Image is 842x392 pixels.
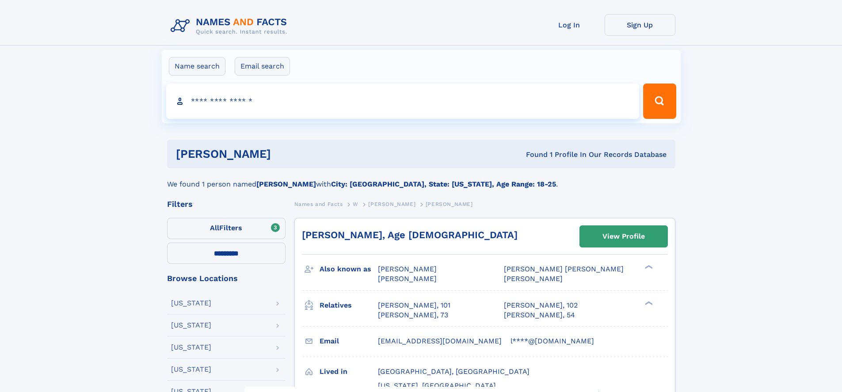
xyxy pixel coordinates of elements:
[378,301,450,310] a: [PERSON_NAME], 101
[167,14,294,38] img: Logo Names and Facts
[368,201,415,207] span: [PERSON_NAME]
[169,57,225,76] label: Name search
[378,274,437,283] span: [PERSON_NAME]
[602,226,645,247] div: View Profile
[378,337,502,345] span: [EMAIL_ADDRESS][DOMAIN_NAME]
[378,381,496,390] span: [US_STATE], [GEOGRAPHIC_DATA]
[167,168,675,190] div: We found 1 person named with .
[167,218,286,239] label: Filters
[171,300,211,307] div: [US_STATE]
[171,344,211,351] div: [US_STATE]
[320,298,378,313] h3: Relatives
[320,364,378,379] h3: Lived in
[353,201,358,207] span: W
[320,334,378,349] h3: Email
[378,310,448,320] a: [PERSON_NAME], 73
[426,201,473,207] span: [PERSON_NAME]
[167,274,286,282] div: Browse Locations
[331,180,556,188] b: City: [GEOGRAPHIC_DATA], State: [US_STATE], Age Range: 18-25
[166,84,640,119] input: search input
[504,310,575,320] a: [PERSON_NAME], 54
[167,200,286,208] div: Filters
[643,264,653,270] div: ❯
[504,301,578,310] a: [PERSON_NAME], 102
[353,198,358,209] a: W
[580,226,667,247] a: View Profile
[643,84,676,119] button: Search Button
[398,150,667,160] div: Found 1 Profile In Our Records Database
[171,366,211,373] div: [US_STATE]
[294,198,343,209] a: Names and Facts
[504,265,624,273] span: [PERSON_NAME] [PERSON_NAME]
[378,265,437,273] span: [PERSON_NAME]
[235,57,290,76] label: Email search
[504,274,563,283] span: [PERSON_NAME]
[605,14,675,36] a: Sign Up
[256,180,316,188] b: [PERSON_NAME]
[643,300,653,306] div: ❯
[320,262,378,277] h3: Also known as
[378,367,530,376] span: [GEOGRAPHIC_DATA], [GEOGRAPHIC_DATA]
[534,14,605,36] a: Log In
[171,322,211,329] div: [US_STATE]
[302,229,518,240] a: [PERSON_NAME], Age [DEMOGRAPHIC_DATA]
[176,148,399,160] h1: [PERSON_NAME]
[368,198,415,209] a: [PERSON_NAME]
[210,224,219,232] span: All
